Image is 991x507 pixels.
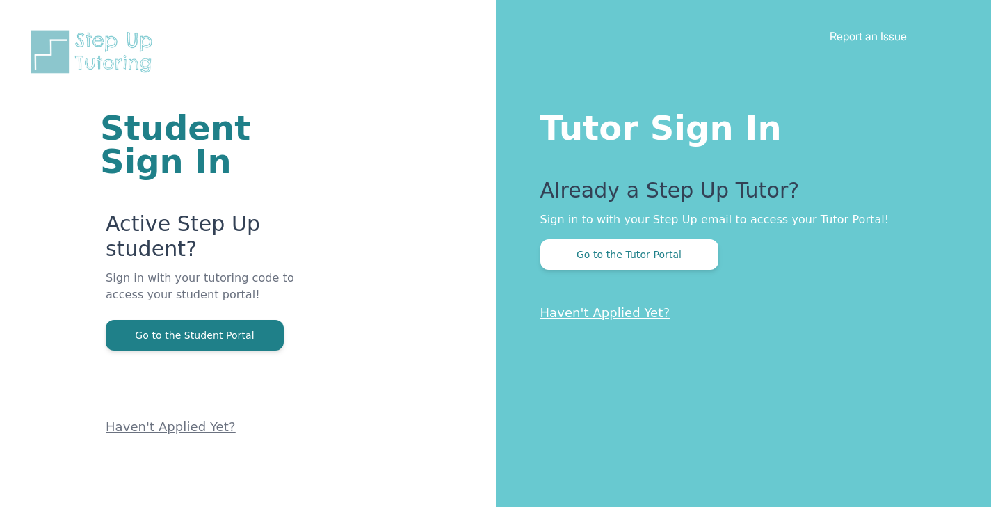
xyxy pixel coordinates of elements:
p: Active Step Up student? [106,211,329,270]
a: Report an Issue [830,29,907,43]
p: Already a Step Up Tutor? [540,178,936,211]
a: Go to the Student Portal [106,328,284,341]
a: Go to the Tutor Portal [540,248,718,261]
button: Go to the Student Portal [106,320,284,351]
button: Go to the Tutor Portal [540,239,718,270]
h1: Tutor Sign In [540,106,936,145]
p: Sign in to with your Step Up email to access your Tutor Portal! [540,211,936,228]
img: Step Up Tutoring horizontal logo [28,28,161,76]
h1: Student Sign In [100,111,329,178]
a: Haven't Applied Yet? [106,419,236,434]
a: Haven't Applied Yet? [540,305,670,320]
p: Sign in with your tutoring code to access your student portal! [106,270,329,320]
